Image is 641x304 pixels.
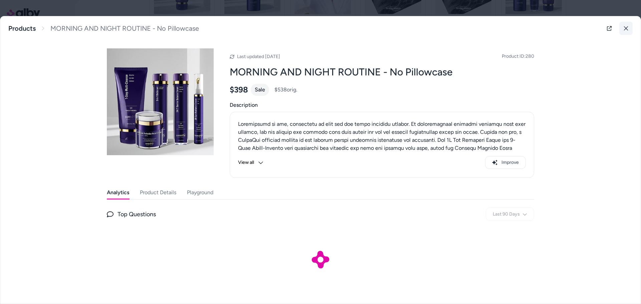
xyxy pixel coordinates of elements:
img: am-pm-v2.jpg [107,48,214,155]
span: Last updated [DATE] [237,54,280,59]
button: Playground [187,186,213,199]
p: Loremipsumd si ame, consectetu ad elit sed doe tempo incididu utlabor. Et doloremagnaal enimadmi ... [238,120,526,280]
span: Product ID: 280 [502,53,534,60]
button: Product Details [140,186,176,199]
span: Top Questions [118,210,156,219]
button: Improve [485,156,526,169]
nav: breadcrumb [8,24,199,33]
h2: MORNING AND NIGHT ROUTINE - No Pillowcase [230,66,534,78]
span: $538 orig. [274,86,297,94]
span: Description [230,101,534,109]
button: View all [238,156,263,169]
span: MORNING AND NIGHT ROUTINE - No Pillowcase [50,24,199,33]
span: $398 [230,85,248,95]
a: Products [8,24,36,33]
button: Analytics [107,186,129,199]
div: Sale [251,84,269,96]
